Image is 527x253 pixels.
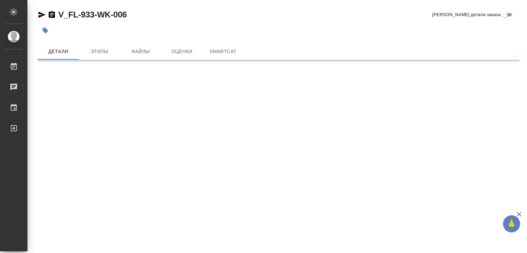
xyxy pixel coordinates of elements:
span: SmartCat [207,47,239,56]
button: Скопировать ссылку [48,11,56,19]
span: Файлы [124,47,157,56]
button: 🙏 [503,215,520,232]
button: Скопировать ссылку для ЯМессенджера [38,11,46,19]
span: 🙏 [506,217,517,231]
span: Этапы [83,47,116,56]
button: Добавить тэг [38,23,53,38]
span: [PERSON_NAME] детали заказа [432,11,501,18]
a: V_FL-933-WK-006 [58,10,127,19]
span: Детали [42,47,75,56]
span: Оценки [165,47,198,56]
